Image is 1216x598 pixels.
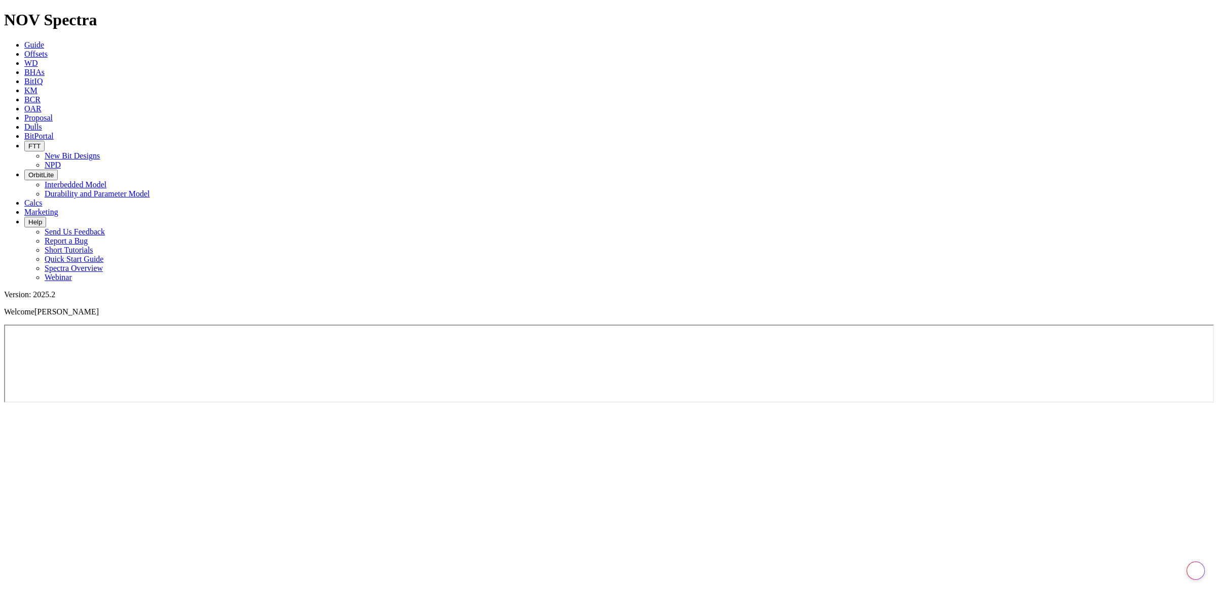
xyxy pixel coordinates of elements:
[4,11,1212,29] h1: NOV Spectra
[24,217,46,227] button: Help
[24,50,48,58] a: Offsets
[24,95,41,104] a: BCR
[24,41,44,49] a: Guide
[45,151,100,160] a: New Bit Designs
[45,264,103,272] a: Spectra Overview
[4,290,1212,299] div: Version: 2025.2
[45,161,61,169] a: NPD
[28,142,41,150] span: FTT
[24,77,43,86] a: BitIQ
[24,113,53,122] a: Proposal
[45,273,72,282] a: Webinar
[24,141,45,151] button: FTT
[45,255,103,263] a: Quick Start Guide
[24,86,37,95] a: KM
[24,132,54,140] a: BitPortal
[45,189,150,198] a: Durability and Parameter Model
[24,123,42,131] a: Dulls
[24,104,42,113] a: OAR
[24,68,45,76] a: BHAs
[45,180,106,189] a: Interbedded Model
[24,198,43,207] a: Calcs
[4,307,1212,316] p: Welcome
[28,171,54,179] span: OrbitLite
[24,170,58,180] button: OrbitLite
[24,208,58,216] a: Marketing
[34,307,99,316] span: [PERSON_NAME]
[24,59,38,67] a: WD
[28,218,42,226] span: Help
[45,236,88,245] a: Report a Bug
[45,227,105,236] a: Send Us Feedback
[45,246,93,254] a: Short Tutorials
